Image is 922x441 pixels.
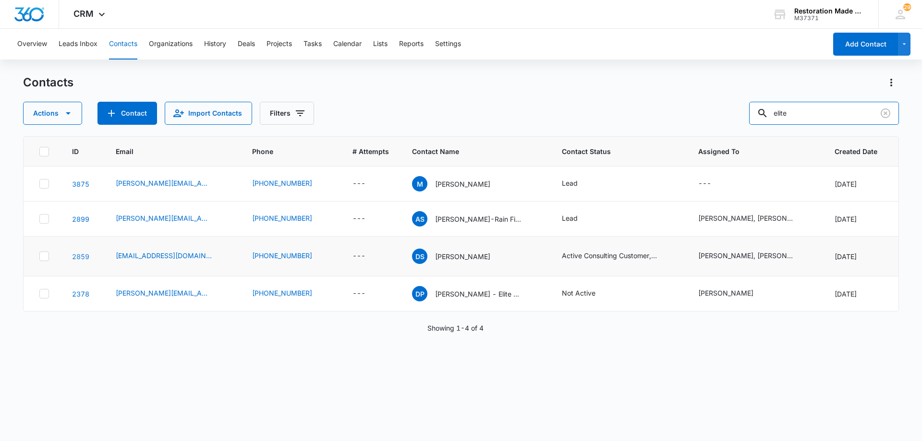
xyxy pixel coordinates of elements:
[252,288,312,298] a: [PHONE_NUMBER]
[260,102,314,125] button: Filters
[412,176,508,191] div: Contact Name - Mitch - Select to Edit Field
[352,250,383,262] div: # Attempts - - Select to Edit Field
[562,250,675,262] div: Contact Status - Active Consulting Customer, Lead - Select to Edit Field
[884,75,899,90] button: Actions
[412,211,539,226] div: Contact Name - Alan Seegrist-Rain Fire Restoration - Select to Edit Field
[794,15,864,22] div: account id
[303,29,322,60] button: Tasks
[73,9,94,19] span: CRM
[562,178,595,190] div: Contact Status - Lead - Select to Edit Field
[59,29,97,60] button: Leads Inbox
[399,29,424,60] button: Reports
[698,288,753,298] div: [PERSON_NAME]
[238,29,255,60] button: Deals
[267,29,292,60] button: Projects
[412,286,427,301] span: DP
[562,178,578,188] div: Lead
[562,213,578,223] div: Lead
[165,102,252,125] button: Import Contacts
[252,213,312,223] a: [PHONE_NUMBER]
[252,178,312,188] a: [PHONE_NUMBER]
[412,286,539,301] div: Contact Name - Dwayne Pickens - Elite Restoration - Select to Edit Field
[435,29,461,60] button: Settings
[252,213,329,225] div: Phone - 8014408111 - Select to Edit Field
[352,288,365,299] div: ---
[352,178,383,190] div: # Attempts - - Select to Edit Field
[435,214,522,224] p: [PERSON_NAME]-Rain Fire Restoration
[435,251,490,262] p: [PERSON_NAME]
[412,211,427,226] span: AS
[352,178,365,190] div: ---
[149,29,193,60] button: Organizations
[562,288,613,299] div: Contact Status - Not Active - Select to Edit Field
[878,106,893,121] button: Clear
[698,178,711,190] div: ---
[252,288,329,299] div: Phone - 3177649833 - Select to Edit Field
[562,288,595,298] div: Not Active
[903,3,911,11] div: notifications count
[72,215,89,223] a: Navigate to contact details page for Alan Seegrist-Rain Fire Restoration
[835,251,891,262] div: [DATE]
[352,146,389,156] span: # Attempts
[412,176,427,191] span: M
[23,102,82,125] button: Actions
[373,29,388,60] button: Lists
[116,288,212,298] a: [PERSON_NAME][EMAIL_ADDRESS][DOMAIN_NAME]
[435,289,522,299] p: [PERSON_NAME] - Elite Restoration
[252,146,315,156] span: Phone
[116,213,229,225] div: Email - alan@rainfirerestoration.com - Select to Edit Field
[435,179,490,189] p: [PERSON_NAME]
[562,250,658,261] div: Active Consulting Customer, Lead
[116,288,229,299] div: Email - dwayne@elitecleanrestoration.com - Select to Edit Field
[412,146,525,156] span: Contact Name
[252,250,329,262] div: Phone - 8017072431 - Select to Edit Field
[204,29,226,60] button: History
[562,146,661,156] span: Contact Status
[698,250,794,261] div: [PERSON_NAME], [PERSON_NAME]
[72,252,89,261] a: Navigate to contact details page for Dallin Searle
[698,250,812,262] div: Assigned To - Nate Cisney, Scott Tucker - Select to Edit Field
[97,102,157,125] button: Add Contact
[116,213,212,223] a: [PERSON_NAME][EMAIL_ADDRESS][DOMAIN_NAME]
[116,250,229,262] div: Email - admin@eliterestorationutah.com - Select to Edit Field
[412,249,508,264] div: Contact Name - Dallin Searle - Select to Edit Field
[352,213,383,225] div: # Attempts - - Select to Edit Field
[333,29,362,60] button: Calendar
[252,178,329,190] div: Phone - 8013582318 - Select to Edit Field
[352,213,365,225] div: ---
[252,250,312,261] a: [PHONE_NUMBER]
[835,179,891,189] div: [DATE]
[352,250,365,262] div: ---
[72,180,89,188] a: Navigate to contact details page for Mitch
[109,29,137,60] button: Contacts
[835,289,891,299] div: [DATE]
[698,288,771,299] div: Assigned To - Nate Cisney - Select to Edit Field
[23,75,73,90] h1: Contacts
[427,323,484,333] p: Showing 1-4 of 4
[698,178,728,190] div: Assigned To - - Select to Edit Field
[116,250,212,261] a: [EMAIL_ADDRESS][DOMAIN_NAME]
[116,178,229,190] div: Email - Mitch@eliterestorationutah.com - Select to Edit Field
[835,146,877,156] span: Created Date
[72,290,89,298] a: Navigate to contact details page for Dwayne Pickens - Elite Restoration
[698,213,794,223] div: [PERSON_NAME], [PERSON_NAME]
[835,214,891,224] div: [DATE]
[116,178,212,188] a: [PERSON_NAME][EMAIL_ADDRESS][DOMAIN_NAME]
[903,3,911,11] span: 29
[833,33,898,56] button: Add Contact
[749,102,899,125] input: Search Contacts
[116,146,215,156] span: Email
[794,7,864,15] div: account name
[412,249,427,264] span: DS
[72,146,79,156] span: ID
[698,146,798,156] span: Assigned To
[698,213,812,225] div: Assigned To - Gregg Sargent, Nate Cisney - Select to Edit Field
[562,213,595,225] div: Contact Status - Lead - Select to Edit Field
[17,29,47,60] button: Overview
[352,288,383,299] div: # Attempts - - Select to Edit Field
